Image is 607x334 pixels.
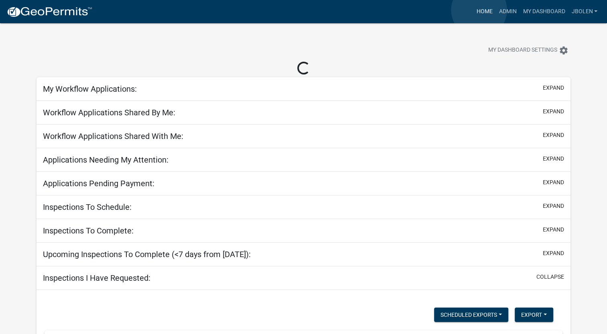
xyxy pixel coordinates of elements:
[43,155,168,165] h5: Applications Needing My Attention:
[43,108,175,117] h5: Workflow Applications Shared By Me:
[543,249,564,258] button: expand
[43,131,183,141] h5: Workflow Applications Shared With Me:
[482,42,575,58] button: My Dashboard Settingssettings
[543,84,564,92] button: expand
[473,4,495,19] a: Home
[568,4,601,19] a: jbolen
[543,155,564,163] button: expand
[43,202,132,212] h5: Inspections To Schedule:
[43,84,137,94] h5: My Workflow Applications:
[434,308,508,322] button: Scheduled Exports
[543,225,564,234] button: expand
[543,178,564,187] button: expand
[543,202,564,210] button: expand
[520,4,568,19] a: My Dashboard
[43,249,251,259] h5: Upcoming Inspections To Complete (<7 days from [DATE]):
[495,4,520,19] a: Admin
[43,273,150,283] h5: Inspections I Have Requested:
[543,107,564,116] button: expand
[543,131,564,139] button: expand
[488,46,557,55] span: My Dashboard Settings
[559,46,568,55] i: settings
[43,179,154,188] h5: Applications Pending Payment:
[515,308,553,322] button: Export
[536,273,564,281] button: collapse
[43,226,134,235] h5: Inspections To Complete:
